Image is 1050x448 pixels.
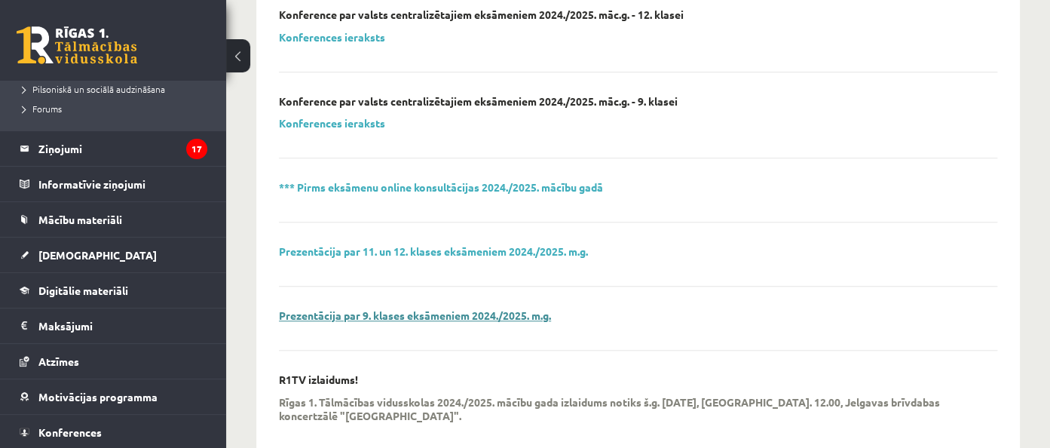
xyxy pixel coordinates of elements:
[20,344,207,379] a: Atzīmes
[279,373,358,386] p: R1TV izlaidums!
[279,116,385,130] a: Konferences ieraksts
[23,102,211,115] a: Forums
[38,354,79,368] span: Atzīmes
[38,131,207,166] legend: Ziņojumi
[38,248,157,262] span: [DEMOGRAPHIC_DATA]
[279,180,603,194] a: *** Pirms eksāmenu online konsultācijas 2024./2025. mācību gadā
[38,425,102,439] span: Konferences
[23,82,211,96] a: Pilsoniskā un sociālā audzināšana
[20,308,207,343] a: Maksājumi
[279,95,678,108] p: Konference par valsts centralizētajiem eksāmeniem 2024./2025. māc.g. - 9. klasei
[20,131,207,166] a: Ziņojumi17
[279,395,975,422] p: Rīgas 1. Tālmācības vidusskolas 2024./2025. mācību gada izlaidums notiks š.g. [DATE], [GEOGRAPHIC...
[23,103,62,115] span: Forums
[20,167,207,201] a: Informatīvie ziņojumi
[38,308,207,343] legend: Maksājumi
[279,8,684,21] p: Konference par valsts centralizētajiem eksāmeniem 2024./2025. māc.g. - 12. klasei
[38,213,122,226] span: Mācību materiāli
[38,167,207,201] legend: Informatīvie ziņojumi
[17,26,137,64] a: Rīgas 1. Tālmācības vidusskola
[279,244,588,258] a: Prezentācija par 11. un 12. klases eksāmeniem 2024./2025. m.g.
[38,390,158,404] span: Motivācijas programma
[279,30,385,44] a: Konferences ieraksts
[23,83,165,95] span: Pilsoniskā un sociālā audzināšana
[279,308,551,322] a: Prezentācija par 9. klases eksāmeniem 2024./2025. m.g.
[38,284,128,297] span: Digitālie materiāli
[20,238,207,272] a: [DEMOGRAPHIC_DATA]
[20,379,207,414] a: Motivācijas programma
[186,139,207,159] i: 17
[20,202,207,237] a: Mācību materiāli
[20,273,207,308] a: Digitālie materiāli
